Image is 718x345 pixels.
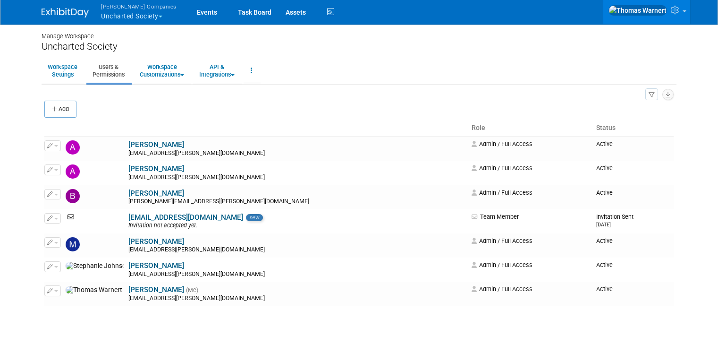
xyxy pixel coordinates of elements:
[66,286,122,294] img: Thomas Warnert
[66,189,80,203] img: Barbara Brzezinska
[608,5,667,16] img: Thomas Warnert
[193,59,241,82] a: API &Integrations
[128,237,184,246] a: [PERSON_NAME]
[596,285,613,293] span: Active
[596,237,613,244] span: Active
[596,222,611,228] small: [DATE]
[128,271,465,278] div: [EMAIL_ADDRESS][PERSON_NAME][DOMAIN_NAME]
[66,262,124,270] img: Stephanie Johnson
[134,59,190,82] a: WorkspaceCustomizations
[128,140,184,149] a: [PERSON_NAME]
[246,214,263,222] span: new
[128,164,184,173] a: [PERSON_NAME]
[128,198,465,206] div: [PERSON_NAME][EMAIL_ADDRESS][PERSON_NAME][DOMAIN_NAME]
[186,287,198,293] span: (Me)
[42,24,676,41] div: Manage Workspace
[472,213,519,220] span: Team Member
[101,1,177,11] span: [PERSON_NAME] Companies
[128,261,184,270] a: [PERSON_NAME]
[596,164,613,172] span: Active
[42,59,84,82] a: WorkspaceSettings
[128,285,184,294] a: [PERSON_NAME]
[472,285,532,293] span: Admin / Full Access
[128,213,243,222] a: [EMAIL_ADDRESS][DOMAIN_NAME]
[44,101,76,118] button: Add
[472,261,532,268] span: Admin / Full Access
[596,140,613,147] span: Active
[128,295,465,302] div: [EMAIL_ADDRESS][PERSON_NAME][DOMAIN_NAME]
[472,164,532,172] span: Admin / Full Access
[592,120,674,136] th: Status
[66,237,80,251] img: Misha Lewis
[42,41,676,52] div: Uncharted Society
[66,140,80,155] img: Amy Brickweg
[128,189,184,198] a: [PERSON_NAME]
[128,222,465,230] div: Invitation not accepted yet.
[66,164,80,179] img: Anthony Stern
[86,59,131,82] a: Users &Permissions
[128,150,465,157] div: [EMAIL_ADDRESS][PERSON_NAME][DOMAIN_NAME]
[596,189,613,196] span: Active
[472,189,532,196] span: Admin / Full Access
[472,140,532,147] span: Admin / Full Access
[42,8,89,17] img: ExhibitDay
[472,237,532,244] span: Admin / Full Access
[128,174,465,181] div: [EMAIL_ADDRESS][PERSON_NAME][DOMAIN_NAME]
[128,246,465,254] div: [EMAIL_ADDRESS][PERSON_NAME][DOMAIN_NAME]
[596,261,613,268] span: Active
[596,213,634,228] span: Invitation Sent
[468,120,592,136] th: Role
